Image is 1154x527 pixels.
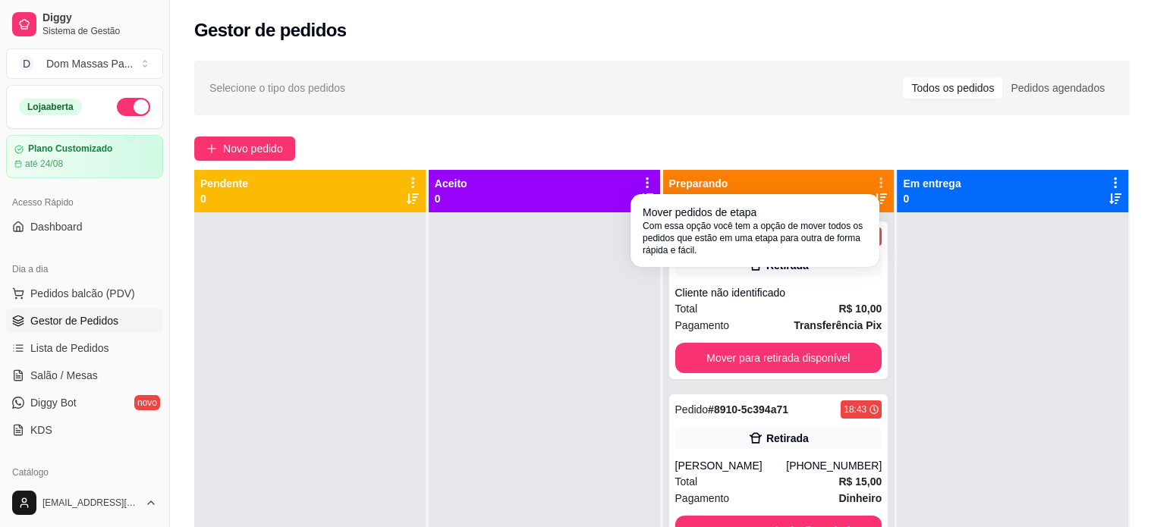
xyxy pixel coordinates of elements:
span: Com essa opção você tem a opção de mover todos os pedidos que estão em uma etapa para outra de fo... [643,220,867,256]
strong: R$ 15,00 [838,475,882,488]
span: Gestor de Pedidos [30,313,118,328]
div: Pedidos agendados [1002,77,1113,99]
button: Select a team [6,49,163,79]
p: Em entrega [903,176,961,191]
span: [EMAIL_ADDRESS][DOMAIN_NAME] [42,497,139,509]
span: Total [675,473,698,490]
div: Retirada [766,431,809,446]
div: Cliente não identificado [675,285,882,300]
strong: # 8910-5c394a71 [708,403,788,416]
p: Preparando [669,176,728,191]
button: Mover para retirada disponível [675,343,882,373]
div: Todos os pedidos [903,77,1002,99]
div: [PERSON_NAME] [675,458,787,473]
strong: R$ 10,00 [838,303,882,315]
article: até 24/08 [25,158,63,170]
strong: Transferência Pix [794,319,882,331]
p: Pendente [200,176,248,191]
p: 9 [669,191,728,206]
p: 0 [200,191,248,206]
span: Total [675,300,698,317]
span: Pagamento [675,317,730,334]
span: Lista de Pedidos [30,340,109,356]
article: Plano Customizado [28,143,112,155]
span: plus [206,143,217,154]
div: [PHONE_NUMBER] [786,458,882,473]
span: Pedido [675,403,709,416]
div: Catálogo [6,460,163,485]
button: Alterar Status [117,98,150,116]
div: Dia a dia [6,257,163,281]
span: Novo pedido [223,140,283,157]
p: 0 [435,191,467,206]
span: Sistema de Gestão [42,25,157,37]
p: Aceito [435,176,467,191]
strong: Dinheiro [838,492,882,504]
span: Selecione o tipo dos pedidos [209,80,345,96]
h2: Gestor de pedidos [194,18,347,42]
span: Pedidos balcão (PDV) [30,286,135,301]
div: 18:43 [844,403,866,416]
p: 0 [903,191,961,206]
span: D [19,56,34,71]
span: Pagamento [675,490,730,507]
span: Diggy Bot [30,395,77,410]
span: Dashboard [30,219,83,234]
div: Acesso Rápido [6,190,163,215]
span: Salão / Mesas [30,368,98,383]
div: Dom Massas Pa ... [46,56,133,71]
div: Loja aberta [19,99,82,115]
span: Mover pedidos de etapa [643,205,756,220]
span: KDS [30,422,52,438]
span: Diggy [42,11,157,25]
